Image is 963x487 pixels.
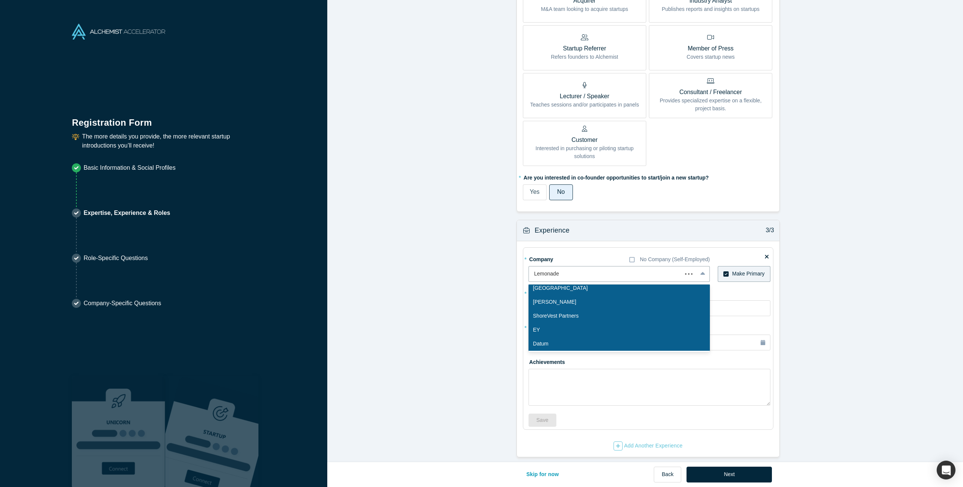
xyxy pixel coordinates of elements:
label: Achievements [529,356,571,366]
p: 3/3 [762,226,774,235]
img: Prism AI [165,376,258,487]
button: Save [529,414,556,427]
p: Startup Referrer [551,44,618,53]
p: Member of Press [687,44,735,53]
button: Next [687,467,772,482]
p: Customer [529,135,641,145]
h1: Registration Form [72,108,255,129]
p: Role-Specific Questions [84,254,148,263]
p: Consultant / Freelancer [655,88,767,97]
p: Basic Information & Social Profiles [84,163,176,172]
div: No Company (Self-Employed) [640,256,710,263]
p: Refers founders to Alchemist [551,53,618,61]
button: Skip for now [518,467,567,482]
p: Interested in purchasing or piloting startup solutions [529,145,641,160]
div: [PERSON_NAME] [529,295,710,309]
div: [GEOGRAPHIC_DATA] [529,281,710,295]
div: ShoreVest Partners [529,309,710,323]
div: Datum [529,337,710,351]
p: M&A team looking to acquire startups [541,5,628,13]
p: Provides specialized expertise on a flexible, project basis. [655,97,767,113]
div: Make Primary [732,270,764,278]
p: Teaches sessions and/or participates in panels [530,101,639,109]
img: Robust Technologies [72,376,165,487]
div: EY [529,323,710,337]
div: Add Another Experience [614,441,683,450]
img: Alchemist Accelerator Logo [72,24,165,40]
p: The more details you provide, the more relevant startup introductions you’ll receive! [82,132,255,150]
label: Company [529,253,571,263]
label: Are you interested in co-founder opportunities to start/join a new startup? [523,171,773,182]
p: Covers startup news [687,53,735,61]
h3: Experience [535,225,570,236]
span: No [557,189,565,195]
p: Lecturer / Speaker [530,92,639,101]
p: Publishes reports and insights on startups [662,5,759,13]
p: Company-Specific Questions [84,299,161,308]
button: Add Another Experience [613,441,683,451]
button: End:Present [655,335,770,350]
p: Expertise, Experience & Roles [84,208,170,218]
button: Back [654,467,681,482]
span: Yes [530,189,539,195]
